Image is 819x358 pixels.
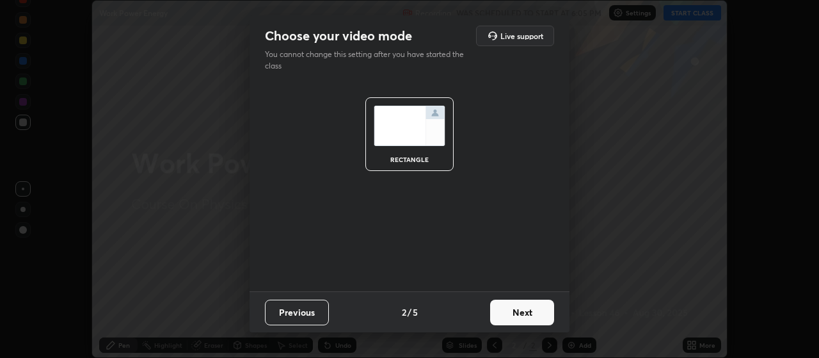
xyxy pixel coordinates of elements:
div: rectangle [384,156,435,163]
p: You cannot change this setting after you have started the class [265,49,472,72]
h2: Choose your video mode [265,28,412,44]
h4: 5 [413,305,418,319]
button: Previous [265,300,329,325]
img: normalScreenIcon.ae25ed63.svg [374,106,445,146]
h4: 2 [402,305,406,319]
button: Next [490,300,554,325]
h4: / [408,305,411,319]
h5: Live support [500,32,543,40]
